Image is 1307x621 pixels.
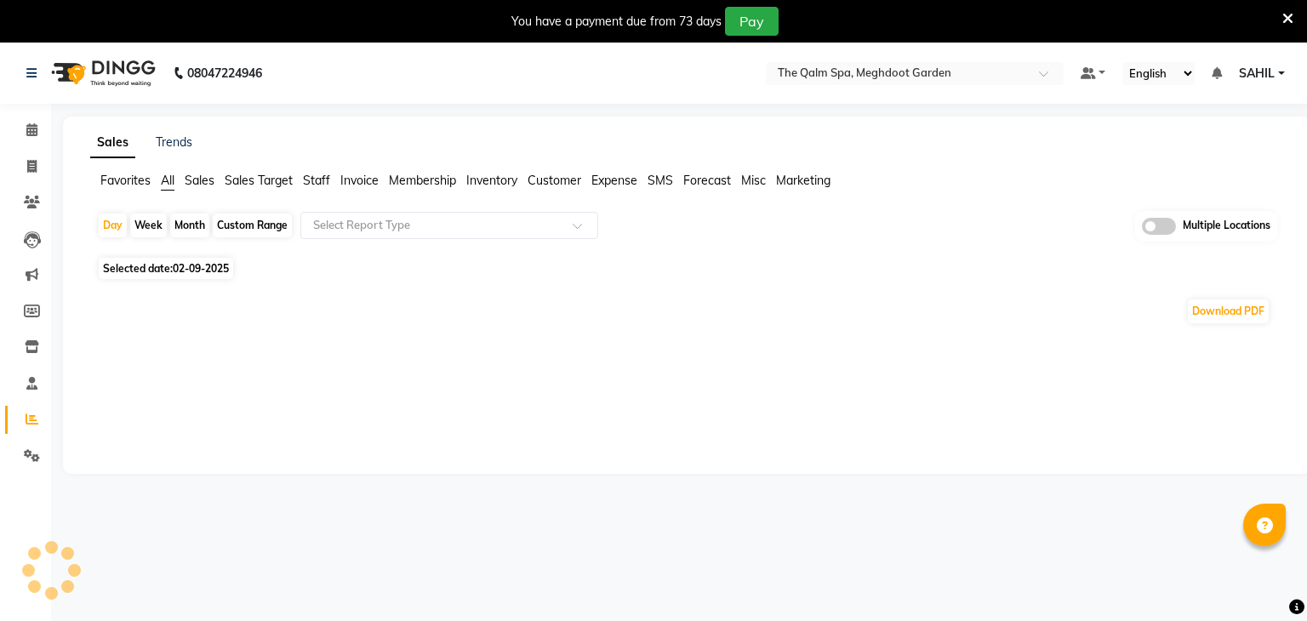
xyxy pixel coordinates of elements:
span: SAHIL [1239,65,1275,83]
img: logo [43,49,160,97]
span: Forecast [683,173,731,188]
span: Staff [303,173,330,188]
span: Sales [185,173,214,188]
span: Membership [389,173,456,188]
div: Day [99,214,127,237]
span: Multiple Locations [1183,218,1270,235]
span: Sales Target [225,173,293,188]
div: Week [130,214,167,237]
button: Download PDF [1188,299,1269,323]
span: Favorites [100,173,151,188]
a: Sales [90,128,135,158]
div: You have a payment due from 73 days [511,13,722,31]
div: Month [170,214,209,237]
span: Selected date: [99,258,233,279]
span: All [161,173,174,188]
span: Customer [528,173,581,188]
span: SMS [648,173,673,188]
span: Misc [741,173,766,188]
div: Custom Range [213,214,292,237]
span: Marketing [776,173,830,188]
span: 02-09-2025 [173,262,229,275]
span: Invoice [340,173,379,188]
b: 08047224946 [187,49,262,97]
a: Trends [156,134,192,150]
span: Expense [591,173,637,188]
span: Inventory [466,173,517,188]
button: Pay [725,7,779,36]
